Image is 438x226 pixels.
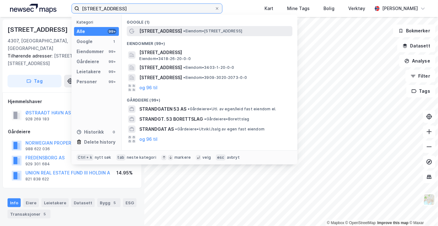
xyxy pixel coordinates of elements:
div: avbryt [227,155,240,160]
div: Leietakere (99+) [122,144,297,156]
span: Eiendom • 3418-26-20-0-0 [139,56,190,61]
div: Info [8,198,21,207]
div: tab [116,154,126,161]
span: [STREET_ADDRESS] [139,49,290,56]
span: STRANDGT. 53 BORETTSLAG [139,115,203,123]
div: Bygg [97,198,120,207]
div: velg [202,155,211,160]
img: Z [423,194,435,206]
div: 14.95% [116,169,133,177]
span: • [175,127,177,131]
div: Eiendommer (99+) [122,36,297,47]
span: Tilhørende adresser: [8,53,54,58]
a: Mapbox [327,221,344,225]
div: Datasett [71,198,95,207]
button: Datasett [397,40,435,52]
div: neste kategori [127,155,156,160]
span: Eiendom • 3909-3020-2073-0-0 [183,75,247,80]
span: Gårdeiere • Utvikl./salg av egen fast eiendom [175,127,264,132]
span: [STREET_ADDRESS] [139,27,182,35]
div: Personer [77,78,97,85]
div: 0 [111,130,116,135]
div: 4307, [GEOGRAPHIC_DATA], [GEOGRAPHIC_DATA] [8,37,101,52]
span: Eiendom • 3403-1-20-0-0 [183,65,234,70]
button: og 96 til [139,84,158,91]
a: Improve this map [377,221,409,225]
div: ESG [123,198,136,207]
div: Kontrollprogram for chat [407,196,438,226]
button: Tags [406,85,435,97]
a: OpenStreetMap [345,221,376,225]
span: • [183,75,185,80]
div: Historikk [77,128,104,136]
div: Bolig [323,5,334,12]
input: Søk på adresse, matrikkel, gårdeiere, leietakere eller personer [79,4,215,13]
div: Kart [264,5,273,12]
div: Gårdeiere [77,58,99,65]
div: Gårdeiere [8,128,136,135]
div: markere [174,155,191,160]
img: logo.a4113a55bc3d86da70a041830d287a7e.svg [10,4,56,13]
div: [STREET_ADDRESS], [STREET_ADDRESS] [8,52,132,67]
div: Verktøy [348,5,365,12]
div: 821 838 622 [25,177,49,182]
span: [STREET_ADDRESS] [139,74,182,81]
div: nytt søk [95,155,111,160]
div: Kategori [77,20,119,25]
div: 99+ [108,49,116,54]
div: 5 [112,200,118,206]
div: Transaksjoner [8,210,51,218]
div: Ctrl + k [77,154,93,161]
div: Alle [77,28,85,35]
div: 5 [42,211,48,217]
div: Mine Tags [287,5,310,12]
span: Gårdeiere • Borettslag [204,117,249,122]
div: Hjemmelshaver [8,98,136,105]
div: 99+ [108,79,116,84]
div: Leietakere [41,198,69,207]
div: Eiere [23,198,39,207]
span: • [183,65,185,70]
div: 988 622 036 [25,146,50,152]
span: • [204,117,206,121]
button: og 96 til [139,135,158,143]
div: 99+ [108,29,116,34]
div: Gårdeiere (99+) [122,93,297,104]
span: Gårdeiere • Utl. av egen/leid fast eiendom el. [188,107,276,112]
button: Bokmerker [393,25,435,37]
div: 99+ [108,59,116,64]
div: [STREET_ADDRESS] [8,25,69,35]
div: Google [77,38,93,45]
div: esc [216,154,226,161]
div: 929 301 684 [25,162,50,167]
span: STRANDGAT AS [139,125,174,133]
div: Delete history [84,138,115,146]
div: 1 [111,39,116,44]
div: 928 269 183 [25,117,49,122]
div: Google (1) [122,15,297,26]
div: Eiendommer [77,48,104,55]
span: • [183,29,185,33]
span: Eiendom • [STREET_ADDRESS] [183,29,242,34]
div: [PERSON_NAME] [382,5,418,12]
span: • [188,107,190,111]
span: STRANDGATEN 53 AS [139,105,186,113]
button: Filter [405,70,435,82]
div: 99+ [108,69,116,74]
span: [STREET_ADDRESS] [139,64,182,71]
iframe: Chat Widget [407,196,438,226]
div: Leietakere [77,68,101,75]
button: Tag [8,75,61,87]
button: Analyse [399,55,435,67]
